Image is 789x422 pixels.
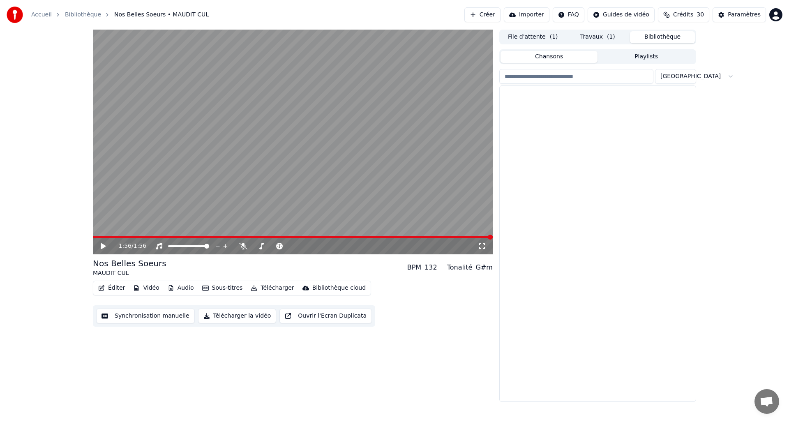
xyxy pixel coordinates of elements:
span: 1:56 [119,242,131,250]
button: Crédits30 [658,7,709,22]
div: Nos Belles Soeurs [93,258,166,269]
button: Télécharger la vidéo [198,309,277,323]
button: Sous-titres [199,282,246,294]
button: Travaux [565,31,630,43]
div: 132 [424,263,437,272]
button: Importer [504,7,549,22]
span: [GEOGRAPHIC_DATA] [660,72,721,81]
div: / [119,242,138,250]
button: File d'attente [501,31,565,43]
span: Nos Belles Soeurs • MAUDIT CUL [114,11,209,19]
nav: breadcrumb [31,11,209,19]
div: Paramètres [728,11,761,19]
button: Créer [464,7,501,22]
button: Synchronisation manuelle [96,309,195,323]
a: Bibliothèque [65,11,101,19]
button: Paramètres [713,7,766,22]
button: Bibliothèque [630,31,695,43]
button: Chansons [501,51,598,63]
button: Ouvrir l'Ecran Duplicata [279,309,372,323]
span: Crédits [673,11,693,19]
span: 30 [697,11,704,19]
div: Tonalité [447,263,473,272]
button: Télécharger [247,282,297,294]
div: Bibliothèque cloud [312,284,366,292]
div: BPM [407,263,421,272]
div: MAUDIT CUL [93,269,166,277]
span: ( 1 ) [550,33,558,41]
a: Accueil [31,11,52,19]
button: FAQ [553,7,584,22]
button: Guides de vidéo [588,7,655,22]
button: Playlists [598,51,695,63]
button: Audio [164,282,197,294]
div: G#m [475,263,492,272]
img: youka [7,7,23,23]
span: ( 1 ) [607,33,615,41]
a: Ouvrir le chat [754,389,779,414]
span: 1:56 [134,242,146,250]
button: Vidéo [130,282,162,294]
button: Éditer [95,282,128,294]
